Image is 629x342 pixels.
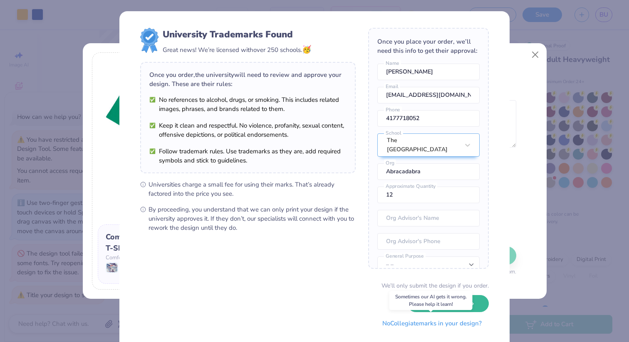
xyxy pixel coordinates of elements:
[389,291,473,310] div: Sometimes our AI gets it wrong. Please help it learn!
[377,187,480,203] input: Approximate Quantity
[387,136,459,154] div: The [GEOGRAPHIC_DATA]
[377,233,480,250] input: Org Advisor's Phone
[149,180,356,198] span: Universities charge a small fee for using their marks. That’s already factored into the price you...
[149,205,356,232] span: By proceeding, you understand that we can only print your design if the university approves it. I...
[377,64,480,80] input: Name
[163,44,311,55] div: Great news! We’re licensed with over 250 schools.
[149,70,347,89] div: Once you order, the university will need to review and approve your design. These are their rules:
[375,315,489,332] button: NoCollegiatemarks in your design?
[381,281,489,290] div: We’ll only submit the design if you order.
[163,28,311,41] div: University Trademarks Found
[140,28,158,53] img: license-marks-badge.png
[377,37,480,55] div: Once you place your order, we’ll need this info to get their approval:
[149,121,347,139] li: Keep it clean and respectful. No violence, profanity, sexual content, offensive depictions, or po...
[377,163,480,180] input: Org
[302,44,311,54] span: 🥳
[149,147,347,165] li: Follow trademark rules. Use trademarks as they are, add required symbols and stick to guidelines.
[149,95,347,113] li: No references to alcohol, drugs, or smoking. This includes related images, phrases, and brands re...
[377,110,480,127] input: Phone
[377,210,480,226] input: Org Advisor's Name
[377,87,480,103] input: Email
